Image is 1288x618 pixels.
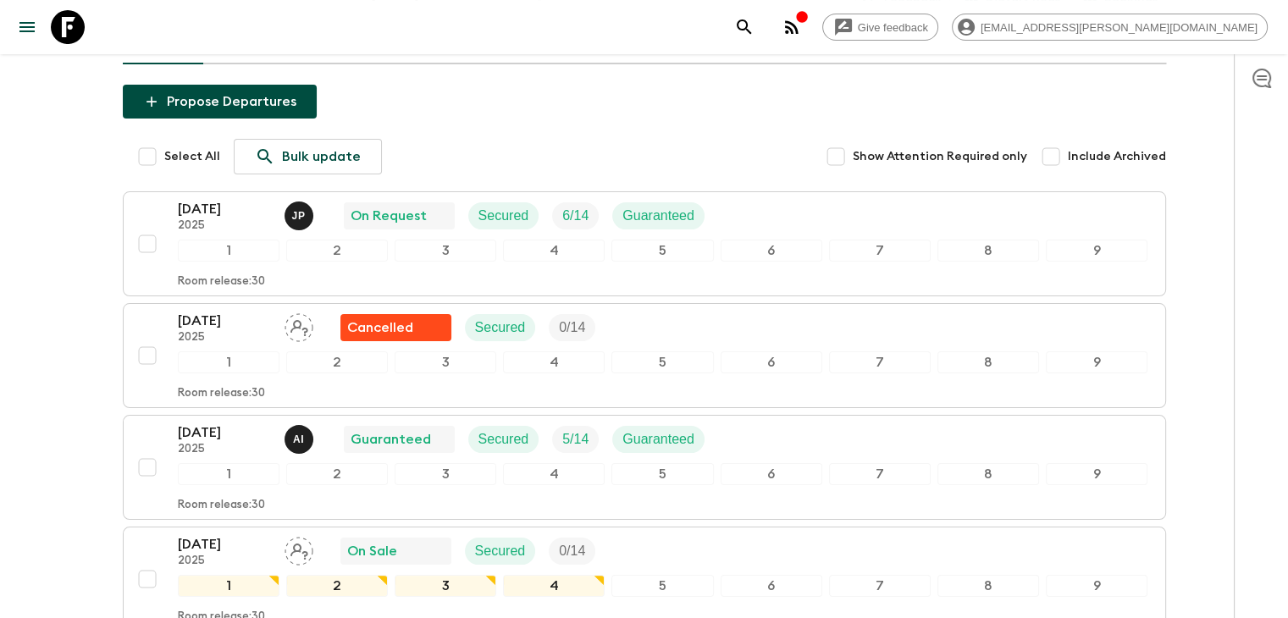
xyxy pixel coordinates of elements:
[552,426,599,453] div: Trip Fill
[952,14,1268,41] div: [EMAIL_ADDRESS][PERSON_NAME][DOMAIN_NAME]
[552,202,599,229] div: Trip Fill
[1046,463,1147,485] div: 9
[829,463,931,485] div: 7
[178,555,271,568] p: 2025
[549,538,595,565] div: Trip Fill
[622,206,694,226] p: Guaranteed
[178,387,265,400] p: Room release: 30
[351,206,427,226] p: On Request
[178,219,271,233] p: 2025
[123,303,1166,408] button: [DATE]2025Assign pack leaderFlash Pack cancellationSecuredTrip Fill123456789Room release:30
[286,351,388,373] div: 2
[937,240,1039,262] div: 8
[971,21,1267,34] span: [EMAIL_ADDRESS][PERSON_NAME][DOMAIN_NAME]
[340,314,451,341] div: Flash Pack cancellation
[475,541,526,561] p: Secured
[478,206,529,226] p: Secured
[178,443,271,456] p: 2025
[285,430,317,444] span: Alvaro Ixtetela
[829,351,931,373] div: 7
[164,148,220,165] span: Select All
[465,314,536,341] div: Secured
[721,575,822,597] div: 6
[829,240,931,262] div: 7
[293,433,304,446] p: A I
[395,463,496,485] div: 3
[721,240,822,262] div: 6
[559,541,585,561] p: 0 / 14
[234,139,382,174] a: Bulk update
[178,331,271,345] p: 2025
[503,463,605,485] div: 4
[395,240,496,262] div: 3
[286,240,388,262] div: 2
[937,463,1039,485] div: 8
[559,317,585,338] p: 0 / 14
[292,209,306,223] p: J P
[503,351,605,373] div: 4
[1046,575,1147,597] div: 9
[178,351,279,373] div: 1
[611,463,713,485] div: 5
[178,534,271,555] p: [DATE]
[285,201,317,230] button: JP
[503,240,605,262] div: 4
[347,541,397,561] p: On Sale
[178,499,265,512] p: Room release: 30
[178,199,271,219] p: [DATE]
[503,575,605,597] div: 4
[123,191,1166,296] button: [DATE]2025Julio PosadasOn RequestSecuredTrip FillGuaranteed123456789Room release:30
[286,463,388,485] div: 2
[285,425,317,454] button: AI
[285,542,313,555] span: Assign pack leader
[395,575,496,597] div: 3
[478,429,529,450] p: Secured
[937,575,1039,597] div: 8
[10,10,44,44] button: menu
[822,14,938,41] a: Give feedback
[721,351,822,373] div: 6
[937,351,1039,373] div: 8
[549,314,595,341] div: Trip Fill
[611,240,713,262] div: 5
[468,426,539,453] div: Secured
[829,575,931,597] div: 7
[178,275,265,289] p: Room release: 30
[611,575,713,597] div: 5
[285,207,317,220] span: Julio Posadas
[395,351,496,373] div: 3
[1068,148,1166,165] span: Include Archived
[123,85,317,119] button: Propose Departures
[178,240,279,262] div: 1
[622,429,694,450] p: Guaranteed
[562,429,589,450] p: 5 / 14
[1046,351,1147,373] div: 9
[178,422,271,443] p: [DATE]
[611,351,713,373] div: 5
[468,202,539,229] div: Secured
[562,206,589,226] p: 6 / 14
[465,538,536,565] div: Secured
[178,311,271,331] p: [DATE]
[721,463,822,485] div: 6
[286,575,388,597] div: 2
[1046,240,1147,262] div: 9
[849,21,937,34] span: Give feedback
[285,318,313,332] span: Assign pack leader
[347,317,413,338] p: Cancelled
[475,317,526,338] p: Secured
[178,463,279,485] div: 1
[727,10,761,44] button: search adventures
[351,429,431,450] p: Guaranteed
[282,146,361,167] p: Bulk update
[178,575,279,597] div: 1
[123,415,1166,520] button: [DATE]2025Alvaro IxtetelaGuaranteedSecuredTrip FillGuaranteed123456789Room release:30
[853,148,1027,165] span: Show Attention Required only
